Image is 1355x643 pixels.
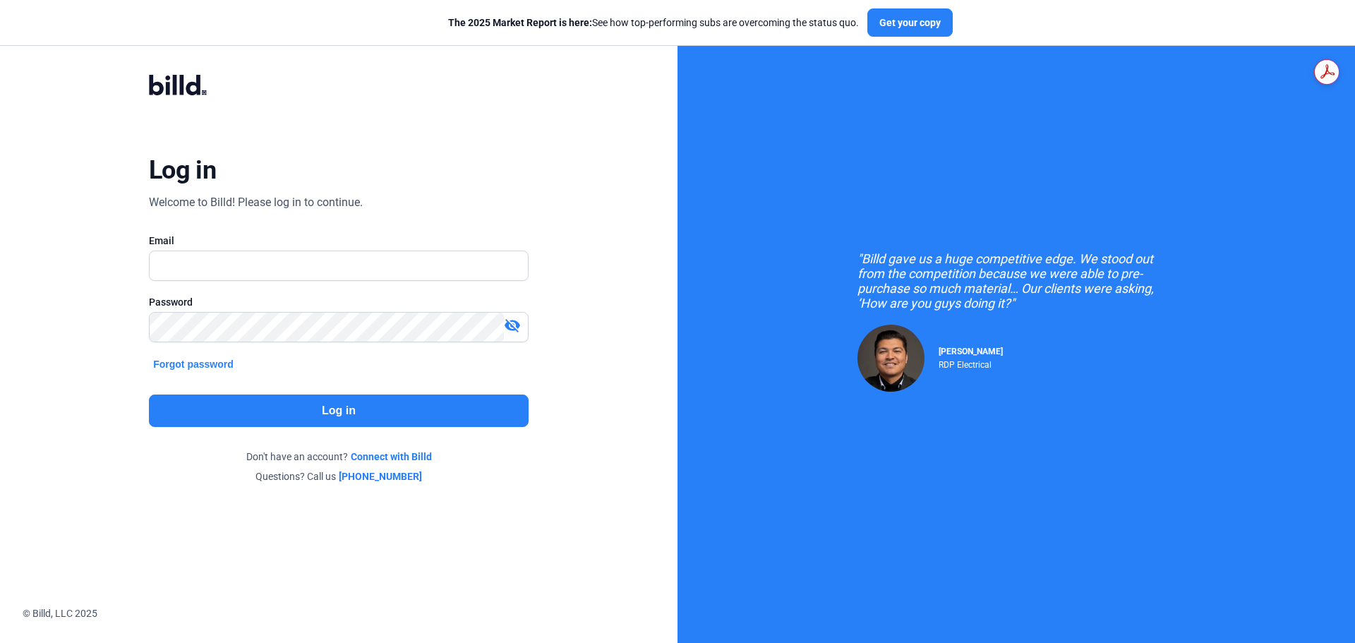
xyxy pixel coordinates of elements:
button: Forgot password [149,356,238,372]
div: Password [149,295,529,309]
div: Email [149,234,529,248]
div: RDP Electrical [939,356,1003,370]
div: Log in [149,155,216,186]
a: Connect with Billd [351,450,432,464]
button: Get your copy [867,8,953,37]
div: "Billd gave us a huge competitive edge. We stood out from the competition because we were able to... [857,251,1175,311]
div: Questions? Call us [149,469,529,483]
button: Log in [149,395,529,427]
div: Welcome to Billd! Please log in to continue. [149,194,363,211]
span: The 2025 Market Report is here: [448,17,592,28]
a: [PHONE_NUMBER] [339,469,422,483]
div: Don't have an account? [149,450,529,464]
span: [PERSON_NAME] [939,347,1003,356]
div: See how top-performing subs are overcoming the status quo. [448,16,859,30]
img: Raul Pacheco [857,325,925,392]
mat-icon: visibility_off [504,317,521,334]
